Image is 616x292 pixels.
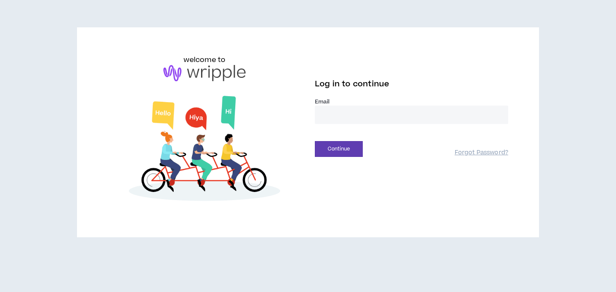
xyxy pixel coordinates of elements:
[455,149,508,157] a: Forgot Password?
[108,90,301,210] img: Welcome to Wripple
[315,141,363,157] button: Continue
[184,55,226,65] h6: welcome to
[315,98,508,106] label: Email
[315,79,389,89] span: Log in to continue
[163,65,246,81] img: logo-brand.png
